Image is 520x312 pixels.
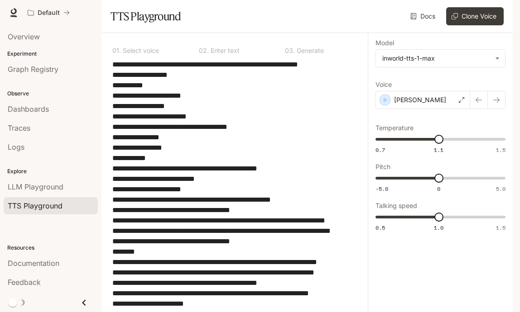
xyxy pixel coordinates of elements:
span: -5.0 [376,185,388,193]
div: inworld-tts-1-max [376,50,505,67]
p: 0 1 . [112,47,121,54]
span: 1.5 [496,146,506,154]
span: 1.5 [496,224,506,232]
span: 0.7 [376,146,385,154]
h1: TTS Playground [111,7,181,25]
button: All workspaces [24,4,74,22]
span: 5.0 [496,185,506,193]
p: Model [376,40,394,46]
p: Pitch [376,164,390,170]
button: Clone Voice [446,7,504,25]
p: Talking speed [376,203,417,209]
p: Enter text [209,47,240,54]
p: Temperature [376,125,414,131]
span: 1.1 [434,146,443,154]
span: 0.5 [376,224,385,232]
div: inworld-tts-1-max [382,54,491,63]
p: 0 2 . [199,47,209,54]
span: 0 [437,185,440,193]
p: Default [38,9,60,17]
span: 1.0 [434,224,443,232]
p: 0 3 . [285,47,295,54]
p: [PERSON_NAME] [394,95,446,104]
p: Select voice [121,47,159,54]
a: Docs [409,7,439,25]
p: Voice [376,81,392,88]
p: Generate [295,47,324,54]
